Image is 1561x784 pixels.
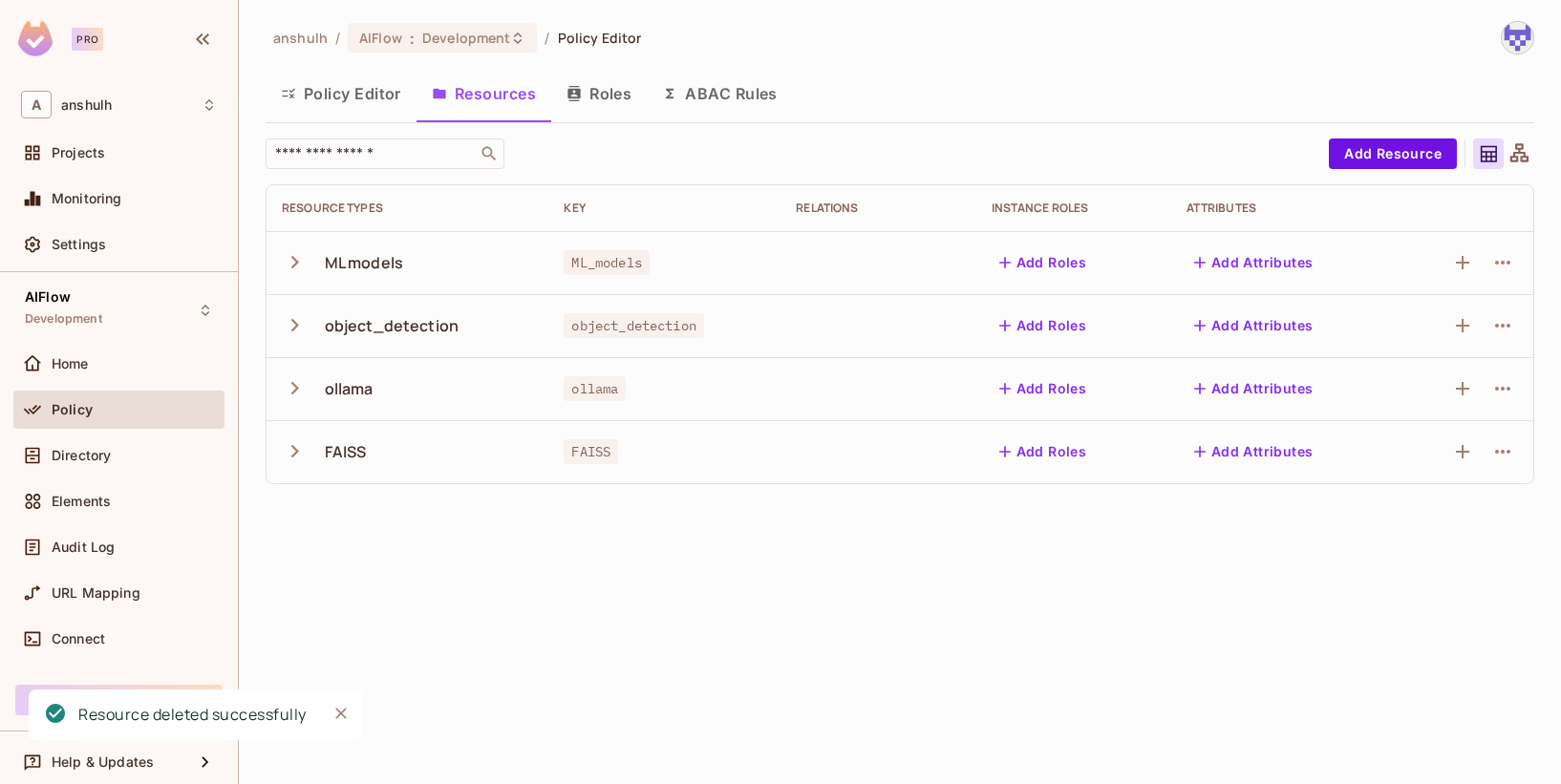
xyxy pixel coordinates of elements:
span: object_detection [564,313,703,338]
span: FAISS [564,439,618,464]
span: Audit Log [52,540,115,555]
span: Projects [52,145,105,160]
span: AIFlow [359,29,402,47]
div: Resource deleted successfully [78,703,307,727]
button: Add Resource [1329,138,1457,169]
span: Settings [52,237,106,252]
button: Add Attributes [1187,373,1321,404]
span: Workspace: anshulh [61,97,112,113]
button: Add Roles [992,436,1095,467]
span: URL Mapping [52,585,140,601]
button: Resources [417,70,551,117]
div: Pro [72,28,103,51]
span: : [409,31,416,46]
div: object_detection [325,315,459,336]
li: / [335,29,340,47]
span: Monitoring [52,191,122,206]
span: ML_models [564,250,649,275]
span: Development [25,311,102,327]
span: Directory [52,448,111,463]
button: Add Roles [992,310,1095,341]
div: Instance roles [992,201,1156,216]
button: Roles [551,70,647,117]
button: Add Attributes [1187,247,1321,278]
span: A [21,91,52,118]
span: Policy [52,402,93,417]
div: Resource Types [282,201,533,216]
img: anshulh.work@gmail.com [1502,22,1533,53]
button: Add Roles [992,373,1095,404]
button: Add Attributes [1187,310,1321,341]
img: SReyMgAAAABJRU5ErkJggg== [18,21,53,56]
span: ollama [564,376,626,401]
div: ML models [325,252,403,273]
div: ollama [325,378,374,399]
div: Relations [796,201,960,216]
button: Add Attributes [1187,436,1321,467]
button: Policy Editor [266,70,417,117]
span: AIFlow [25,289,71,305]
button: Add Roles [992,247,1095,278]
div: Attributes [1187,201,1380,216]
span: Connect [52,631,105,646]
span: Home [52,356,89,371]
div: Key [564,201,765,216]
li: / [545,29,549,47]
div: FAISS [325,441,367,462]
button: Close [327,699,355,728]
span: Elements [52,494,111,509]
span: the active workspace [273,29,328,47]
span: Development [422,29,510,47]
span: Policy Editor [558,29,642,47]
button: ABAC Rules [647,70,793,117]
